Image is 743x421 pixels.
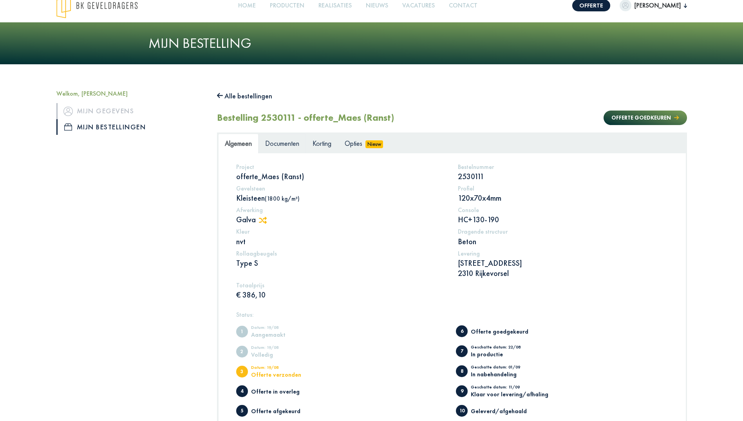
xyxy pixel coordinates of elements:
p: nvt [236,236,447,247]
h5: Bestelnummer [458,163,668,171]
span: Klaar voor levering/afhaling [456,385,468,397]
h5: Totaalprijs [236,281,447,289]
h1: Mijn bestelling [148,35,595,52]
div: Geleverd/afgehaald [471,408,535,414]
h5: Project [236,163,447,171]
span: Korting [313,139,331,148]
div: Geschatte datum: 22/08 [471,345,535,351]
div: In nabehandeling [471,371,535,377]
h5: Dragende structuur [458,228,668,235]
h5: Console [458,206,668,214]
div: Aangemaakt [251,332,316,338]
img: icon [63,107,73,116]
h5: Profiel [458,185,668,192]
ul: Tabs [218,134,686,153]
h5: Levering [458,250,668,257]
h5: Rollaagbeugels [236,250,447,257]
p: [STREET_ADDRESS] 2310 Rijkevorsel [458,258,668,278]
h5: Afwerking [236,206,447,214]
div: Geschatte datum: 11/09 [471,385,548,391]
div: Offerte afgekeurd [251,408,316,414]
span: Volledig [236,346,248,357]
span: Offerte in overleg [236,385,248,397]
span: [PERSON_NAME] [631,1,684,10]
span: Offerte verzonden [236,366,248,377]
span: Opties [345,139,362,148]
span: Offerte afgekeurd [236,405,248,417]
span: Documenten [265,139,299,148]
img: icon [64,123,72,131]
h5: Kleur [236,228,447,235]
span: Algemeen [225,139,252,148]
div: Klaar voor levering/afhaling [471,391,548,397]
h2: Bestelling 2530111 - offerte_Maes (Ranst) [217,112,394,123]
h5: Status: [236,311,668,318]
div: Offerte in overleg [251,388,316,394]
span: Nieuw [365,140,383,148]
p: 2530111 [458,171,668,181]
p: HC+130-190 [458,214,668,225]
span: Offerte goedgekeurd [456,325,468,337]
div: Offerte goedgekeurd [471,328,535,334]
div: Datum: 19/08 [251,365,316,372]
h5: Welkom, [PERSON_NAME] [56,90,205,97]
p: offerte_Maes (Ranst) [236,171,447,181]
h5: Gevelsteen [236,185,447,192]
span: Aangemaakt [236,326,248,338]
span: Geleverd/afgehaald [456,405,468,417]
p: 120x70x4mm [458,193,668,203]
div: Datum: 19/08 [251,325,316,332]
p: Type S [236,258,447,268]
p: Beton [458,236,668,247]
a: iconMijn bestellingen [56,119,205,135]
p: € 386,10 [236,290,447,300]
div: Geschatte datum: 01/09 [471,365,535,371]
p: Galva [236,214,447,225]
span: (1800 kg/m³) [265,195,300,202]
button: Offerte goedkeuren [604,111,687,125]
span: In productie [456,345,468,357]
div: Offerte verzonden [251,372,316,377]
p: Kleisteen [236,193,447,203]
div: Datum: 19/08 [251,345,316,352]
div: In productie [471,351,535,357]
button: Alle bestellingen [217,90,273,102]
div: Volledig [251,352,316,357]
span: In nabehandeling [456,365,468,377]
a: iconMijn gegevens [56,103,205,119]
